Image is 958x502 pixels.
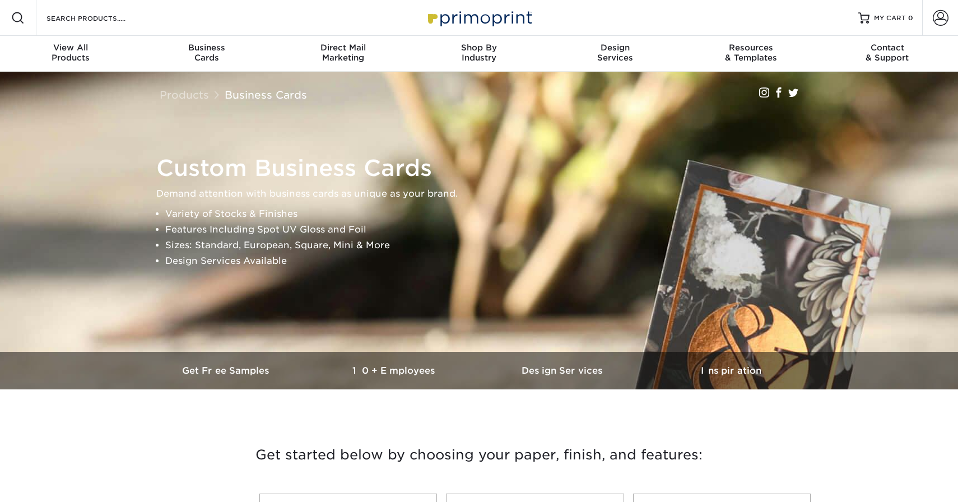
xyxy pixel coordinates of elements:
div: Products [3,43,139,63]
span: Direct Mail [275,43,411,53]
div: Services [547,43,683,63]
h3: 10+ Employees [311,365,479,376]
div: Marketing [275,43,411,63]
h1: Custom Business Cards [156,155,812,182]
a: Get Free Samples [143,352,311,389]
span: Design [547,43,683,53]
h3: Design Services [479,365,647,376]
span: Shop By [411,43,547,53]
span: 0 [908,14,913,22]
div: Cards [139,43,275,63]
a: Design Services [479,352,647,389]
li: Variety of Stocks & Finishes [165,206,812,222]
a: 10+ Employees [311,352,479,389]
a: Resources& Templates [683,36,819,72]
span: Contact [819,43,955,53]
span: Business [139,43,275,53]
h3: Get started below by choosing your paper, finish, and features: [151,430,807,480]
span: View All [3,43,139,53]
a: DesignServices [547,36,683,72]
span: Resources [683,43,819,53]
div: & Support [819,43,955,63]
li: Sizes: Standard, European, Square, Mini & More [165,238,812,253]
li: Features Including Spot UV Gloss and Foil [165,222,812,238]
div: & Templates [683,43,819,63]
a: View AllProducts [3,36,139,72]
div: Industry [411,43,547,63]
a: Business Cards [225,89,307,101]
h3: Get Free Samples [143,365,311,376]
a: Contact& Support [819,36,955,72]
h3: Inspiration [647,365,815,376]
p: Demand attention with business cards as unique as your brand. [156,186,812,202]
a: Direct MailMarketing [275,36,411,72]
li: Design Services Available [165,253,812,269]
input: SEARCH PRODUCTS..... [45,11,155,25]
a: Inspiration [647,352,815,389]
span: MY CART [874,13,906,23]
img: Primoprint [423,6,535,30]
a: BusinessCards [139,36,275,72]
a: Products [160,89,209,101]
a: Shop ByIndustry [411,36,547,72]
